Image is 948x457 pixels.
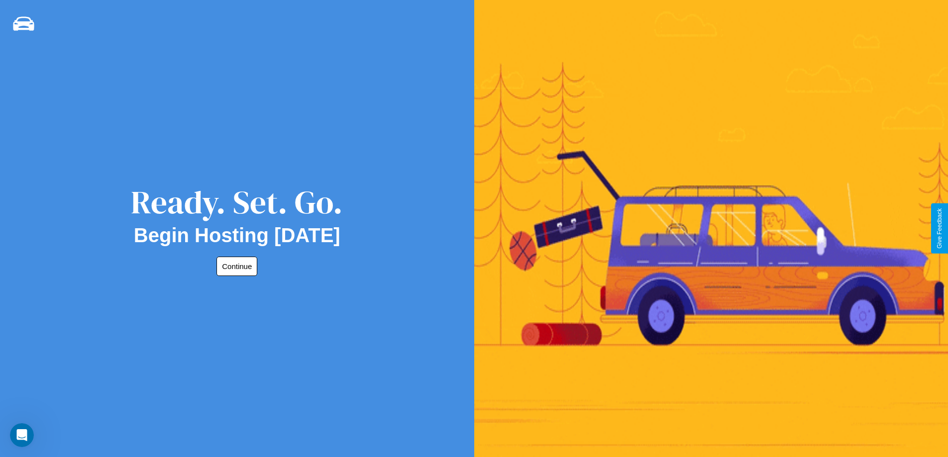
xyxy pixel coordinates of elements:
[134,224,340,247] h2: Begin Hosting [DATE]
[936,208,943,249] div: Give Feedback
[131,180,343,224] div: Ready. Set. Go.
[10,423,34,447] iframe: Intercom live chat
[216,257,257,276] button: Continue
